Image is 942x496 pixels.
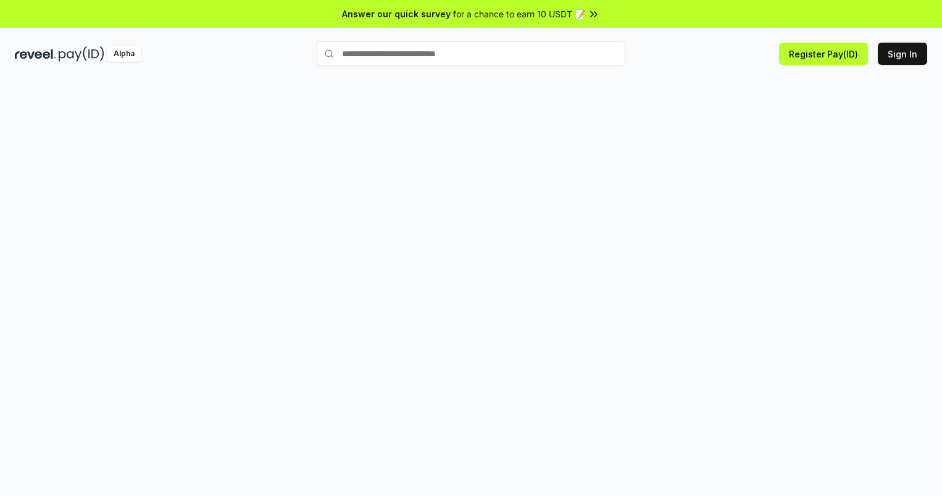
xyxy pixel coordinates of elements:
[59,46,104,62] img: pay_id
[342,7,451,20] span: Answer our quick survey
[453,7,585,20] span: for a chance to earn 10 USDT 📝
[15,46,56,62] img: reveel_dark
[107,46,141,62] div: Alpha
[878,43,927,65] button: Sign In
[779,43,868,65] button: Register Pay(ID)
